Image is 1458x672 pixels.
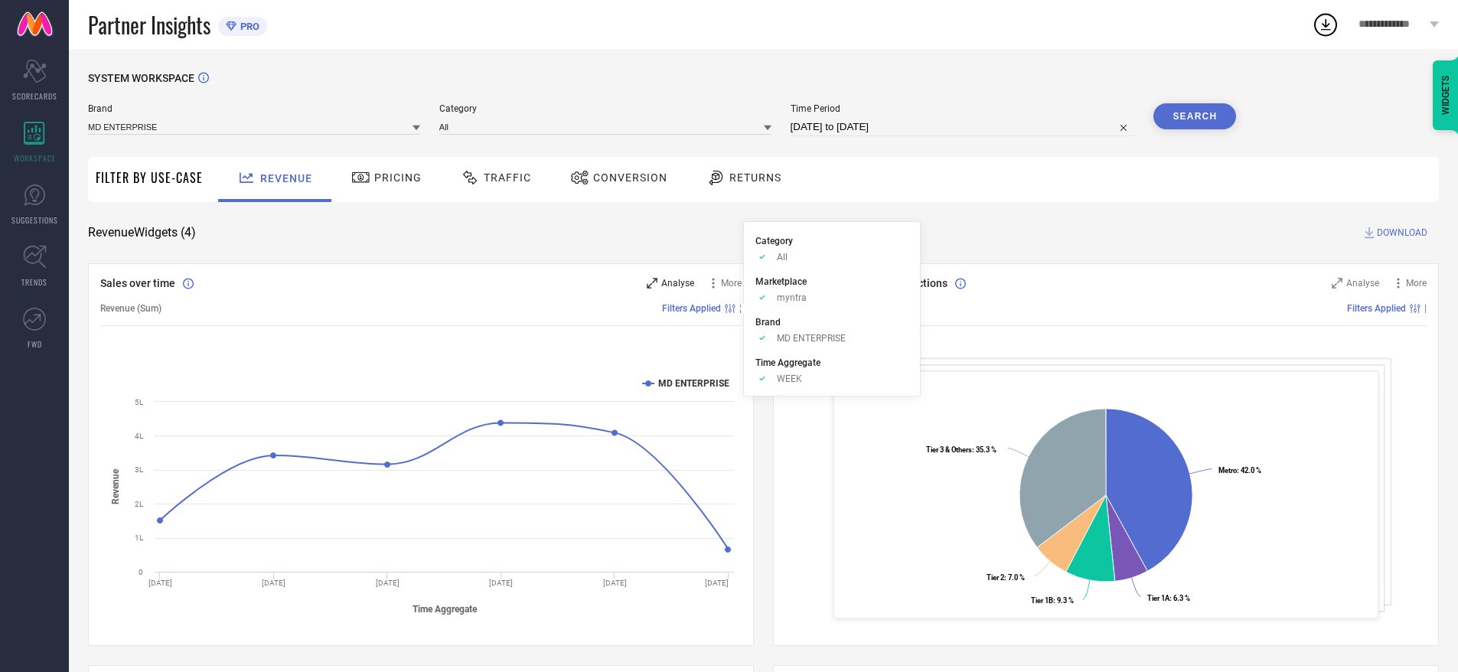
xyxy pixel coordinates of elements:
span: Time Period [791,103,1135,114]
span: More [721,278,742,289]
text: [DATE] [148,579,172,587]
tspan: Tier 1B [1031,596,1053,605]
span: Revenue (Sum) [100,303,161,314]
text: 5L [135,398,144,406]
text: : 6.3 % [1147,594,1190,602]
span: PRO [236,21,259,32]
span: Filter By Use-Case [96,168,203,187]
text: [DATE] [603,579,627,587]
span: Revenue [260,172,312,184]
span: Category [439,103,771,114]
span: SUGGESTIONS [11,214,58,226]
text: [DATE] [489,579,513,587]
text: MD ENTERPRISE [658,378,729,389]
svg: Zoom [647,278,657,289]
span: DOWNLOAD [1377,225,1427,240]
span: Revenue Widgets ( 4 ) [88,225,196,240]
span: Analyse [661,278,694,289]
button: Search [1153,103,1236,129]
span: Pricing [374,171,422,184]
span: MD ENTERPRISE [777,333,846,344]
text: 1L [135,533,144,542]
text: [DATE] [705,579,729,587]
text: : 7.0 % [987,573,1025,582]
span: | [1424,303,1427,314]
span: Filters Applied [662,303,721,314]
span: Analyse [1346,278,1379,289]
tspan: Tier 2 [987,573,1004,582]
span: SCORECARDS [12,90,57,102]
text: : 9.3 % [1031,596,1074,605]
text: 4L [135,432,144,440]
span: Partner Insights [88,9,210,41]
span: More [1406,278,1427,289]
span: Sales over time [100,277,175,289]
span: Marketplace [755,276,807,287]
text: 0 [139,568,143,576]
span: TRENDS [21,276,47,288]
tspan: Tier 1A [1147,594,1170,602]
span: Conversion [593,171,667,184]
svg: Zoom [1332,278,1342,289]
span: Returns [729,171,781,184]
text: : 42.0 % [1218,466,1261,475]
tspan: Metro [1218,466,1237,475]
tspan: Time Aggregate [413,604,478,615]
span: WORKSPACE [14,152,56,164]
span: Brand [755,317,781,328]
text: : 35.3 % [926,445,996,454]
text: [DATE] [376,579,400,587]
tspan: Tier 3 & Others [926,445,972,454]
div: Open download list [1312,11,1339,38]
span: Category [755,236,793,246]
span: Brand [88,103,420,114]
text: 2L [135,500,144,508]
span: Time Aggregate [755,357,820,368]
tspan: Revenue [110,468,121,504]
text: [DATE] [262,579,285,587]
text: 3L [135,465,144,474]
span: All [777,252,788,263]
input: Select time period [791,118,1135,136]
span: Filters Applied [1347,303,1406,314]
span: WEEK [777,374,802,384]
span: SYSTEM WORKSPACE [88,72,194,84]
span: Traffic [484,171,531,184]
span: FWD [28,338,42,350]
span: myntra [777,292,807,303]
